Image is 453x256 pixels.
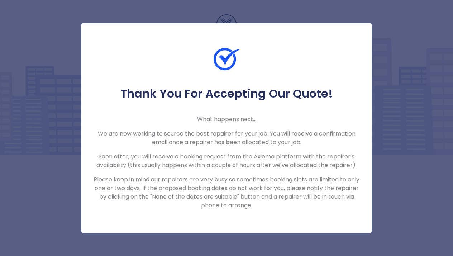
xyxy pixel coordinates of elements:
[93,152,360,170] p: Soon after, you will receive a booking request from the Axioma platform with the repairer's avail...
[93,129,360,147] p: We are now working to source the best repairer for your job. You will receive a confirmation emai...
[93,175,360,210] p: Please keep in mind our repairers are very busy so sometimes booking slots are limited to only on...
[93,86,360,101] h5: Thank You For Accepting Our Quote!
[214,46,239,72] img: Check
[93,115,360,124] p: What happens next...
